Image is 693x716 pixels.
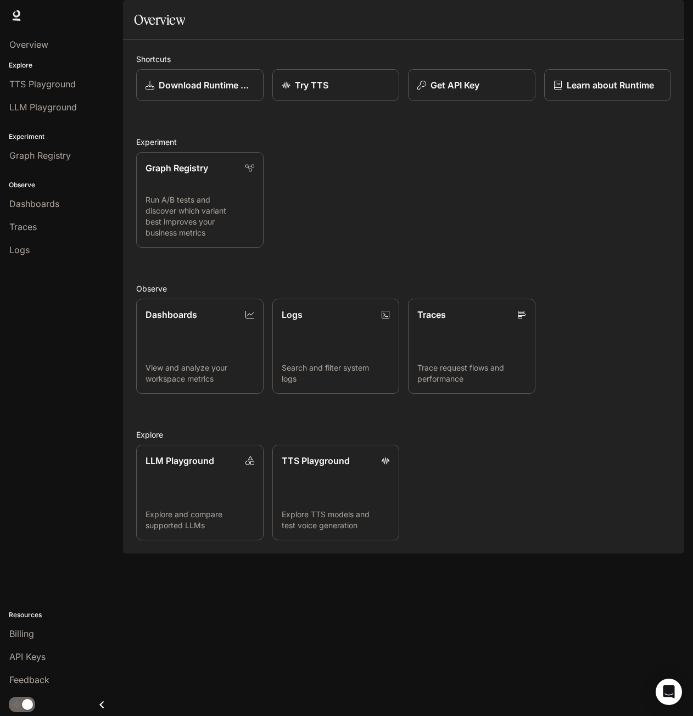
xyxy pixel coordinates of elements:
a: LLM PlaygroundExplore and compare supported LLMs [136,445,264,540]
p: TTS Playground [282,454,350,467]
p: Search and filter system logs [282,362,390,384]
p: Run A/B tests and discover which variant best improves your business metrics [146,194,254,238]
p: Get API Key [431,79,479,92]
a: DashboardsView and analyze your workspace metrics [136,299,264,394]
p: Logs [282,308,303,321]
p: Traces [417,308,446,321]
a: Download Runtime SDK [136,69,264,101]
h2: Shortcuts [136,53,671,65]
h2: Explore [136,429,671,440]
p: Graph Registry [146,161,208,175]
p: LLM Playground [146,454,214,467]
p: Explore TTS models and test voice generation [282,509,390,531]
p: Try TTS [295,79,328,92]
p: Learn about Runtime [567,79,654,92]
div: Open Intercom Messenger [656,679,682,705]
h2: Observe [136,283,671,294]
button: Get API Key [408,69,535,101]
h1: Overview [134,9,185,31]
p: Explore and compare supported LLMs [146,509,254,531]
p: Download Runtime SDK [159,79,254,92]
a: Try TTS [272,69,400,101]
a: TracesTrace request flows and performance [408,299,535,394]
p: View and analyze your workspace metrics [146,362,254,384]
p: Dashboards [146,308,197,321]
h2: Experiment [136,136,671,148]
a: Learn about Runtime [544,69,672,101]
p: Trace request flows and performance [417,362,526,384]
a: Graph RegistryRun A/B tests and discover which variant best improves your business metrics [136,152,264,248]
a: TTS PlaygroundExplore TTS models and test voice generation [272,445,400,540]
a: LogsSearch and filter system logs [272,299,400,394]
